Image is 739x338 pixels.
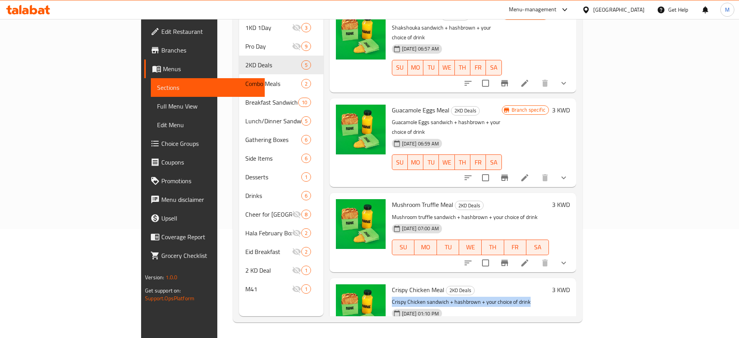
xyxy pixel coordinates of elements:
button: FR [470,154,486,170]
span: Edit Restaurant [161,27,258,36]
svg: Show Choices [559,258,568,268]
button: SU [392,240,415,255]
button: Branch-specific-item [495,254,514,272]
button: sort-choices [459,254,477,272]
div: Cheer for Kuwait [245,210,292,219]
button: FR [470,60,486,75]
span: Choice Groups [161,139,258,148]
span: 3 [302,24,311,32]
img: Shakshouka Meal [336,10,386,60]
button: TH [455,154,470,170]
div: Combo Meals [245,79,301,88]
svg: Inactive section [292,266,301,275]
div: items [301,154,311,163]
span: 1 [302,267,311,274]
span: Select to update [477,170,494,186]
a: Upsell [144,209,264,228]
p: Crispy Chicken sandwich + hashbrown + your choice of drink [392,297,549,307]
svg: Inactive section [292,210,301,219]
img: Mushroom Truffle Meal [336,199,386,249]
h6: 3 KWD [552,199,570,210]
img: Guacamole Eggs Meal [336,105,386,154]
span: 6 [302,155,311,162]
a: Support.OpsPlatform [145,293,194,303]
span: SA [489,157,498,168]
div: M411 [239,280,323,298]
div: 2KD Deals5 [239,56,323,74]
button: show more [554,74,573,93]
a: Edit menu item [520,173,529,182]
div: 2 KD Deal [245,266,292,275]
button: Branch-specific-item [495,74,514,93]
div: Desserts [245,172,301,182]
button: TU [437,240,459,255]
button: FR [504,240,527,255]
button: SA [526,240,549,255]
div: items [301,116,311,126]
span: Lunch/Dinner Sandwiches [245,116,301,126]
span: [DATE] 06:59 AM [399,140,442,147]
span: TH [458,157,467,168]
svg: Inactive section [292,23,301,32]
span: Menus [163,64,258,74]
span: 2KD Deals [245,60,301,70]
span: SU [395,157,405,168]
div: Side Items6 [239,149,323,168]
div: items [301,228,311,238]
span: Get support on: [145,285,181,296]
div: M41 [245,284,292,294]
div: items [301,191,311,200]
svg: Inactive section [292,247,301,256]
span: 2KD Deals [446,286,474,295]
span: MO [411,62,420,73]
button: Branch-specific-item [495,168,514,187]
button: delete [536,168,554,187]
span: Guacamole Eggs Meal [392,104,449,116]
span: Cheer for [GEOGRAPHIC_DATA] [245,210,292,219]
span: Version: [145,272,164,282]
a: Edit menu item [520,258,529,268]
button: WE [439,154,454,170]
div: Side Items [245,154,301,163]
span: Hala February Boxes [245,228,292,238]
a: Choice Groups [144,134,264,153]
span: 1.0.0 [166,272,178,282]
div: items [301,23,311,32]
button: TH [455,60,470,75]
h6: 3 KWD [552,10,570,21]
span: [DATE] 06:57 AM [399,45,442,53]
span: WE [442,62,451,73]
div: 2 KD Deal1 [239,261,323,280]
button: MO [414,240,437,255]
span: Eid Breakfast [245,247,292,256]
button: MO [408,60,423,75]
span: 1 [302,285,311,293]
span: 5 [302,117,311,125]
button: delete [536,74,554,93]
span: Coupons [161,158,258,167]
a: Sections [151,78,264,97]
div: items [301,60,311,70]
span: FR [473,157,483,168]
div: Lunch/Dinner Sandwiches5 [239,112,323,130]
button: SA [486,154,501,170]
div: 1KD 1Day [245,23,292,32]
span: 6 [302,136,311,144]
div: Gathering Boxes6 [239,130,323,149]
span: Branches [161,46,258,55]
div: 2KD Deals [446,286,475,295]
span: Edit Menu [157,120,258,130]
span: 2 [302,229,311,237]
div: Desserts1 [239,168,323,186]
button: WE [439,60,454,75]
span: TH [485,242,501,253]
svg: Inactive section [292,42,301,51]
div: Pro Day9 [239,37,323,56]
span: Full Menu View [157,102,258,111]
a: Coupons [144,153,264,172]
span: Select to update [477,255,494,271]
span: [DATE] 01:10 PM [399,310,442,317]
span: 5 [302,61,311,69]
span: 8 [302,211,311,218]
div: items [301,247,311,256]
